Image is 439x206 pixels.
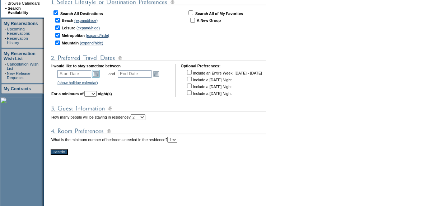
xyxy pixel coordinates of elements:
td: What is the minimum number of bedrooms needed in the residence? [51,137,177,143]
td: · [5,71,6,80]
b: » [5,6,7,10]
b: Metropolitan [62,33,85,38]
input: Date format: M/D/Y. Shortcut keys: [T] for Today. [UP] or [.] for Next Day. [DOWN] or [,] for Pre... [118,70,151,78]
a: (expand/hide) [76,26,100,30]
b: A New Group [197,18,221,23]
a: Open the calendar popup. [152,70,160,78]
a: My Contracts [4,86,31,91]
td: Include an Entire Week, [DATE] - [DATE] Include a [DATE] Night Include a [DATE] Night Include a [... [186,69,262,96]
td: · [5,1,7,5]
b: Mountain [62,41,79,45]
a: My Reservation Wish List [4,51,36,61]
a: (expand/hide) [86,33,109,38]
b: Leisure [62,26,75,30]
a: Cancellation Wish List [7,62,38,71]
b: Beach [62,18,73,23]
input: Search! [51,149,68,155]
b: Search All Destinations [60,11,103,16]
a: Browse Calendars [8,1,40,5]
a: Open the calendar popup. [92,70,100,78]
b: night(s) [98,92,112,96]
a: (expand/hide) [80,41,103,45]
b: I would like to stay sometime between [51,64,121,68]
input: Date format: M/D/Y. Shortcut keys: [T] for Today. [UP] or [.] for Next Day. [DOWN] or [,] for Pre... [57,70,91,78]
td: · [5,36,6,45]
b: For a minimum of [51,92,83,96]
td: · [5,62,6,71]
a: My Reservations [4,21,38,26]
td: and [107,69,116,79]
td: · [5,27,6,35]
a: Search Availability [8,6,28,15]
a: (show holiday calendar) [57,81,98,85]
a: Upcoming Reservations [7,27,30,35]
a: Reservation History [7,36,28,45]
a: (expand/hide) [74,18,98,23]
td: How many people will be staying in residence? [51,114,145,120]
a: New Release Requests [7,71,30,80]
b: Optional Preferences: [181,64,220,68]
b: Search All of My Favorites [195,11,243,16]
